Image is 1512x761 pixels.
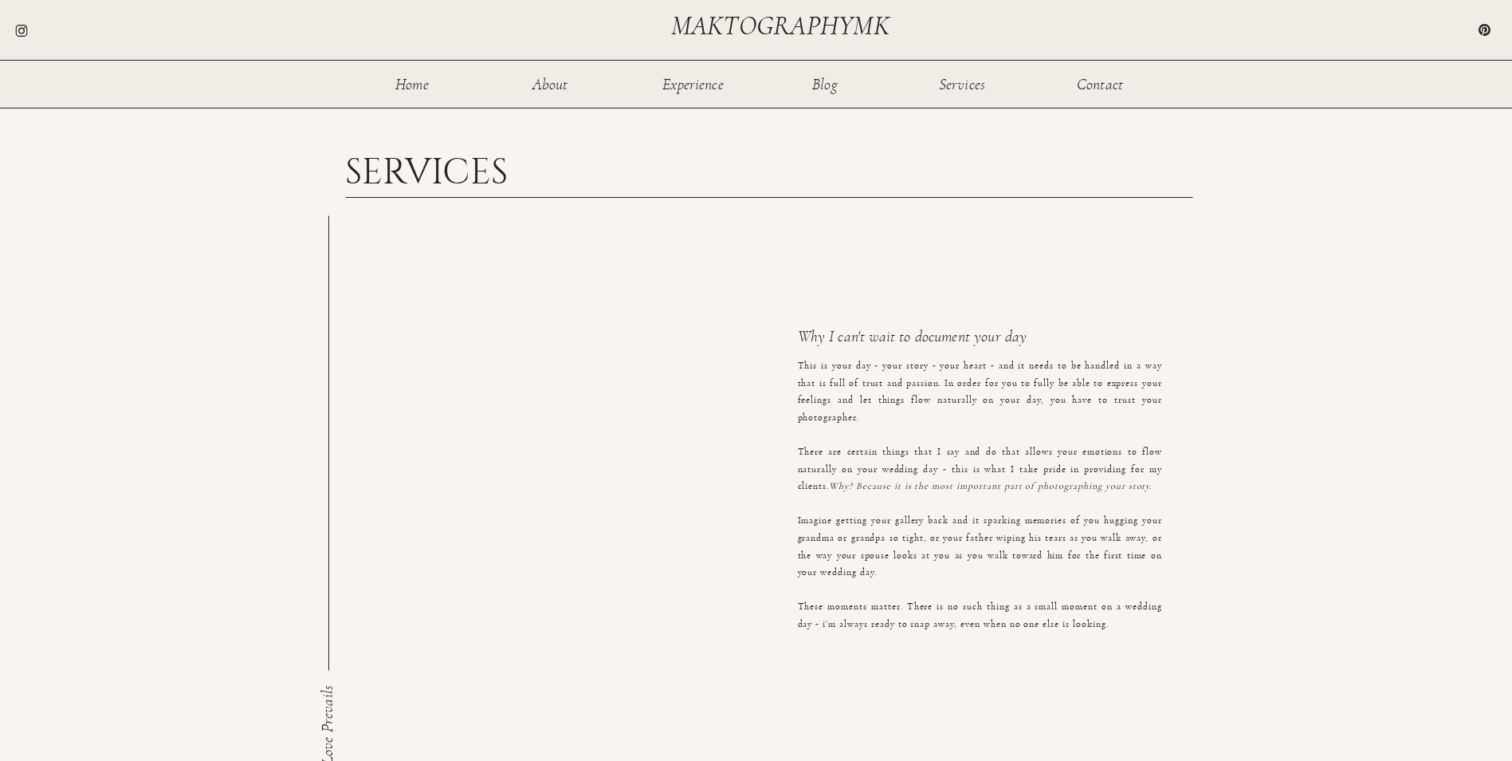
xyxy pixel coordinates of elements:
p: This is your day - your story - your heart - and it needs to be handled in a way that is full of ... [798,357,1162,572]
a: Services [937,77,988,90]
a: Contact [1074,77,1126,90]
a: Blog [799,77,851,90]
h1: SERVICES [345,154,529,184]
a: maktographymk [671,13,896,39]
a: Home [387,77,438,90]
a: About [524,77,576,90]
a: Experience [662,77,725,90]
i: Why? Because it is the most important part of photographing your story. [829,481,1152,491]
h3: Why I can't wait to document your day [798,329,1146,350]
